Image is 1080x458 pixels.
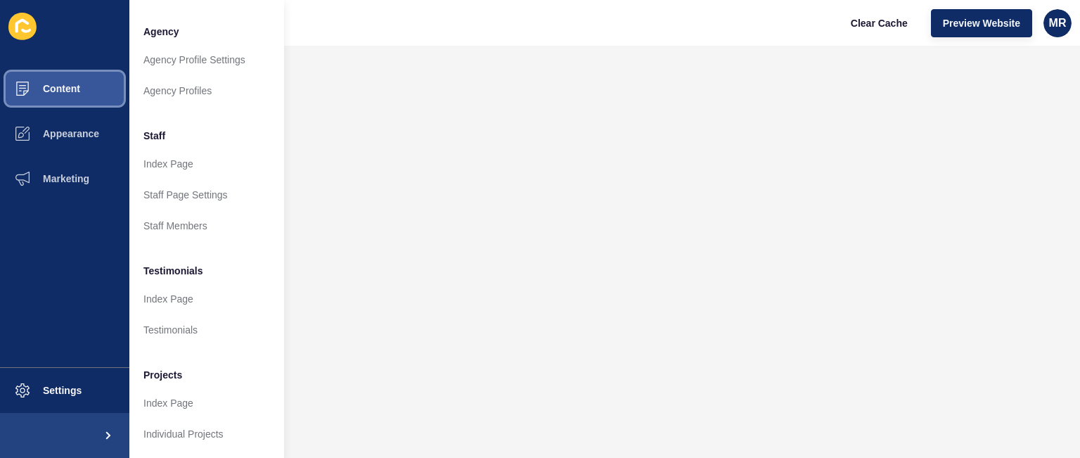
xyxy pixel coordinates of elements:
[129,419,284,450] a: Individual Projects
[851,16,908,30] span: Clear Cache
[143,264,203,278] span: Testimonials
[143,368,182,382] span: Projects
[129,148,284,179] a: Index Page
[129,314,284,345] a: Testimonials
[943,16,1020,30] span: Preview Website
[143,129,165,143] span: Staff
[129,388,284,419] a: Index Page
[129,75,284,106] a: Agency Profiles
[839,9,920,37] button: Clear Cache
[129,44,284,75] a: Agency Profile Settings
[129,284,284,314] a: Index Page
[143,25,179,39] span: Agency
[129,210,284,241] a: Staff Members
[129,179,284,210] a: Staff Page Settings
[1049,16,1067,30] span: MR
[931,9,1032,37] button: Preview Website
